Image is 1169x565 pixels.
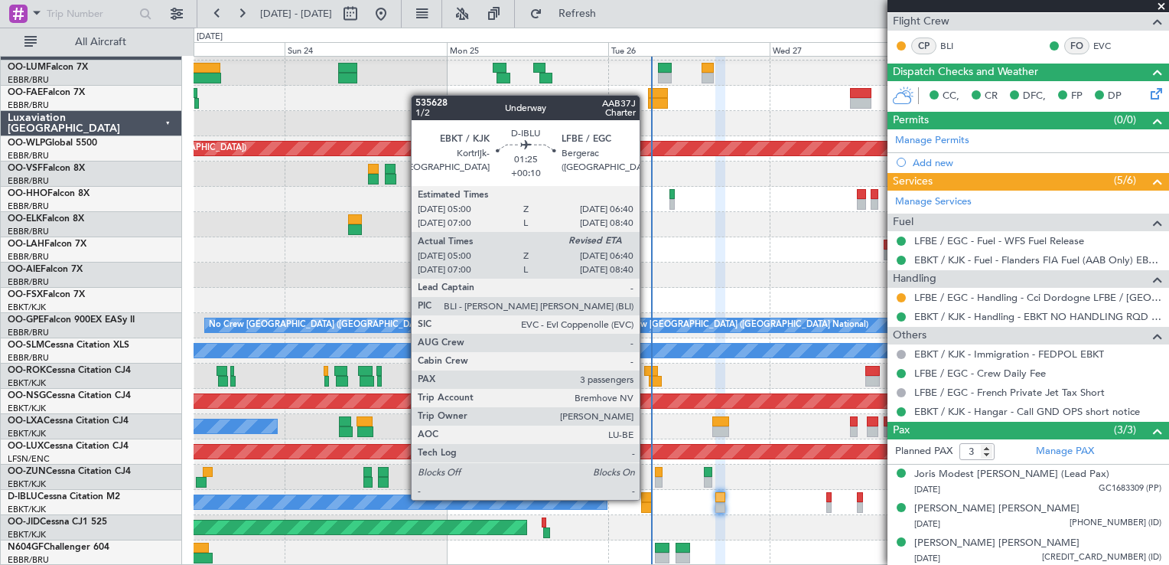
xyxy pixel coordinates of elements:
[123,42,285,56] div: Sat 23
[1064,38,1089,54] div: FO
[1108,89,1122,104] span: DP
[1114,172,1136,188] span: (5/6)
[285,42,446,56] div: Sun 24
[770,42,931,56] div: Wed 27
[914,467,1109,482] div: Joris Modest [PERSON_NAME] (Lead Pax)
[8,189,47,198] span: OO-HHO
[8,366,131,375] a: OO-ROKCessna Citation CJ4
[893,64,1038,81] span: Dispatch Checks and Weather
[451,364,514,387] div: A/C Unavailable
[8,251,49,263] a: EBBR/BRU
[8,492,120,501] a: D-IBLUCessna Citation M2
[8,467,46,476] span: OO-ZUN
[895,194,972,210] a: Manage Services
[913,156,1161,169] div: Add new
[8,201,49,212] a: EBBR/BRU
[1114,422,1136,438] span: (3/3)
[8,302,46,313] a: EBKT/KJK
[8,377,46,389] a: EBKT/KJK
[1023,89,1046,104] span: DFC,
[8,391,131,400] a: OO-NSGCessna Citation CJ4
[914,386,1105,399] a: LFBE / EGC - French Private Jet Tax Short
[8,88,85,97] a: OO-FAEFalcon 7X
[1114,112,1136,128] span: (0/0)
[40,37,161,47] span: All Aircraft
[8,74,49,86] a: EBBR/BRU
[8,416,129,426] a: OO-LXACessna Citation CJ4
[8,276,49,288] a: EBBR/BRU
[8,164,85,173] a: OO-VSFFalcon 8X
[914,291,1161,304] a: LFBE / EGC - Handling - Cci Dordogne LFBE / [GEOGRAPHIC_DATA]
[893,13,949,31] span: Flight Crew
[893,270,936,288] span: Handling
[914,518,940,530] span: [DATE]
[940,39,975,53] a: BLI
[8,478,46,490] a: EBKT/KJK
[914,367,1046,380] a: LFBE / EGC - Crew Daily Fee
[197,31,223,44] div: [DATE]
[911,38,936,54] div: CP
[8,290,43,299] span: OO-FSX
[8,63,88,72] a: OO-LUMFalcon 7X
[914,405,1140,418] a: EBKT / KJK - Hangar - Call GND OPS short notice
[17,30,166,54] button: All Aircraft
[943,89,959,104] span: CC,
[523,2,614,26] button: Refresh
[8,265,83,274] a: OO-AIEFalcon 7X
[8,504,46,515] a: EBKT/KJK
[914,501,1079,517] div: [PERSON_NAME] [PERSON_NAME]
[8,543,109,552] a: N604GFChallenger 604
[893,327,926,345] span: Others
[985,89,998,104] span: CR
[8,88,43,97] span: OO-FAE
[8,265,41,274] span: OO-AIE
[8,518,40,527] span: OO-JID
[608,42,770,56] div: Tue 26
[612,314,868,337] div: No Crew [GEOGRAPHIC_DATA] ([GEOGRAPHIC_DATA] National)
[895,133,969,149] a: Manage Permits
[914,348,1104,361] a: EBKT / KJK - Immigration - FEDPOL EBKT
[914,484,940,495] span: [DATE]
[893,112,929,129] span: Permits
[8,189,90,198] a: OO-HHOFalcon 8X
[893,173,933,191] span: Services
[8,341,44,350] span: OO-SLM
[209,314,465,337] div: No Crew [GEOGRAPHIC_DATA] ([GEOGRAPHIC_DATA] National)
[8,543,44,552] span: N604GF
[8,352,49,364] a: EBBR/BRU
[8,290,85,299] a: OO-FSXFalcon 7X
[914,234,1084,247] a: LFBE / EGC - Fuel - WFS Fuel Release
[8,214,84,224] a: OO-ELKFalcon 8X
[8,240,86,249] a: OO-LAHFalcon 7X
[8,442,129,451] a: OO-LUXCessna Citation CJ4
[8,416,44,426] span: OO-LXA
[8,214,42,224] span: OO-ELK
[8,442,44,451] span: OO-LUX
[8,453,50,465] a: LFSN/ENC
[895,444,952,459] label: Planned PAX
[260,7,332,21] span: [DATE] - [DATE]
[47,2,135,25] input: Trip Number
[8,403,46,414] a: EBKT/KJK
[8,327,49,338] a: EBBR/BRU
[8,341,129,350] a: OO-SLMCessna Citation XLS
[893,422,910,439] span: Pax
[914,310,1161,323] a: EBKT / KJK - Handling - EBKT NO HANDLING RQD FOR CJ
[8,428,46,439] a: EBKT/KJK
[1093,39,1128,53] a: EVC
[1071,89,1083,104] span: FP
[8,139,97,148] a: OO-WLPGlobal 5500
[8,175,49,187] a: EBBR/BRU
[8,100,49,111] a: EBBR/BRU
[8,164,43,173] span: OO-VSF
[914,536,1079,551] div: [PERSON_NAME] [PERSON_NAME]
[893,214,913,231] span: Fuel
[1070,517,1161,530] span: [PHONE_NUMBER] (ID)
[8,366,46,375] span: OO-ROK
[8,150,49,162] a: EBBR/BRU
[447,42,608,56] div: Mon 25
[1042,551,1161,564] span: [CREDIT_CARD_NUMBER] (ID)
[1036,444,1094,459] a: Manage PAX
[8,139,45,148] span: OO-WLP
[8,467,131,476] a: OO-ZUNCessna Citation CJ4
